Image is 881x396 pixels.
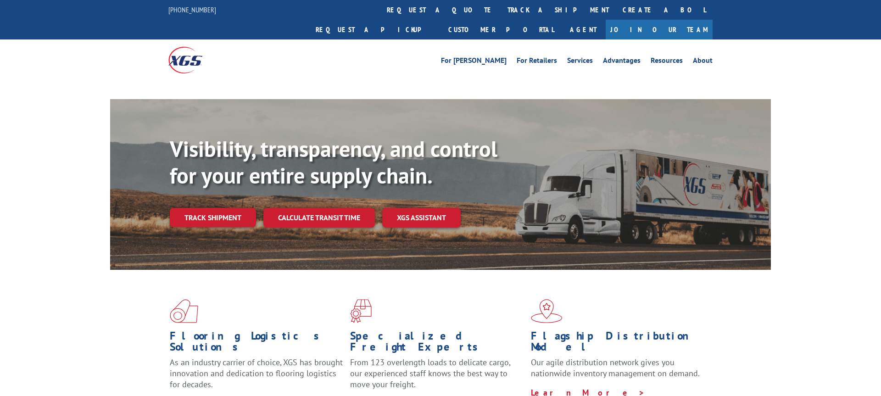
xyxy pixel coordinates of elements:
[561,20,606,39] a: Agent
[531,330,704,357] h1: Flagship Distribution Model
[170,357,343,390] span: As an industry carrier of choice, XGS has brought innovation and dedication to flooring logistics...
[567,57,593,67] a: Services
[168,5,216,14] a: [PHONE_NUMBER]
[531,299,563,323] img: xgs-icon-flagship-distribution-model-red
[170,299,198,323] img: xgs-icon-total-supply-chain-intelligence-red
[651,57,683,67] a: Resources
[350,330,524,357] h1: Specialized Freight Experts
[603,57,641,67] a: Advantages
[170,330,343,357] h1: Flooring Logistics Solutions
[531,357,700,379] span: Our agile distribution network gives you nationwide inventory management on demand.
[441,57,507,67] a: For [PERSON_NAME]
[309,20,441,39] a: Request a pickup
[263,208,375,228] a: Calculate transit time
[170,134,497,190] b: Visibility, transparency, and control for your entire supply chain.
[350,299,372,323] img: xgs-icon-focused-on-flooring-red
[441,20,561,39] a: Customer Portal
[517,57,557,67] a: For Retailers
[693,57,713,67] a: About
[606,20,713,39] a: Join Our Team
[382,208,461,228] a: XGS ASSISTANT
[170,208,256,227] a: Track shipment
